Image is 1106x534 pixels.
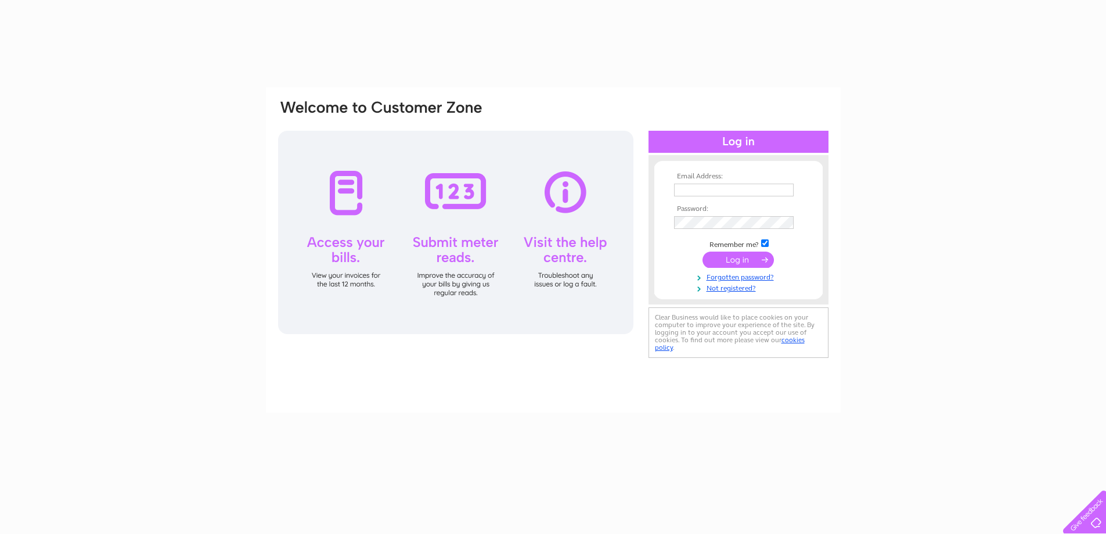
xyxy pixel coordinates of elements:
[655,336,805,352] a: cookies policy
[671,173,806,181] th: Email Address:
[674,282,806,293] a: Not registered?
[674,271,806,282] a: Forgotten password?
[702,252,774,268] input: Submit
[671,238,806,249] td: Remember me?
[649,307,828,358] div: Clear Business would like to place cookies on your computer to improve your experience of the sit...
[671,205,806,213] th: Password:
